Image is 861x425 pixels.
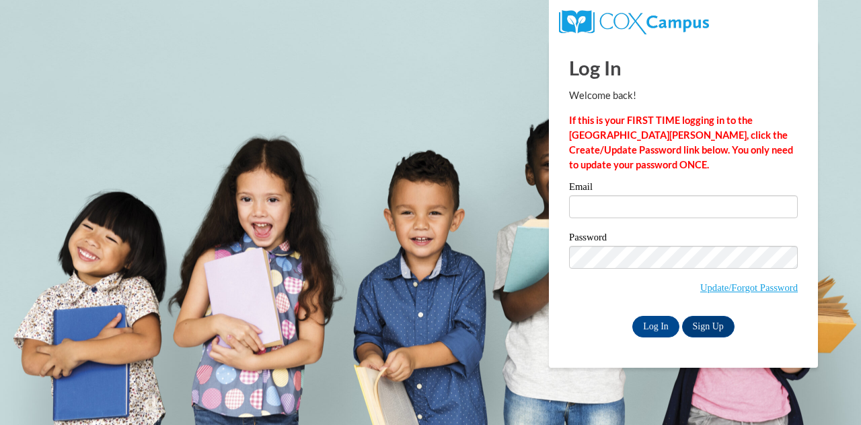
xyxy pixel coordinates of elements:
h1: Log In [569,54,798,81]
img: COX Campus [559,10,709,34]
p: Welcome back! [569,88,798,103]
a: Sign Up [682,316,735,337]
a: Update/Forgot Password [700,282,798,293]
label: Password [569,232,798,246]
input: Log In [632,316,679,337]
a: COX Campus [559,15,709,27]
label: Email [569,182,798,195]
strong: If this is your FIRST TIME logging in to the [GEOGRAPHIC_DATA][PERSON_NAME], click the Create/Upd... [569,115,793,170]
